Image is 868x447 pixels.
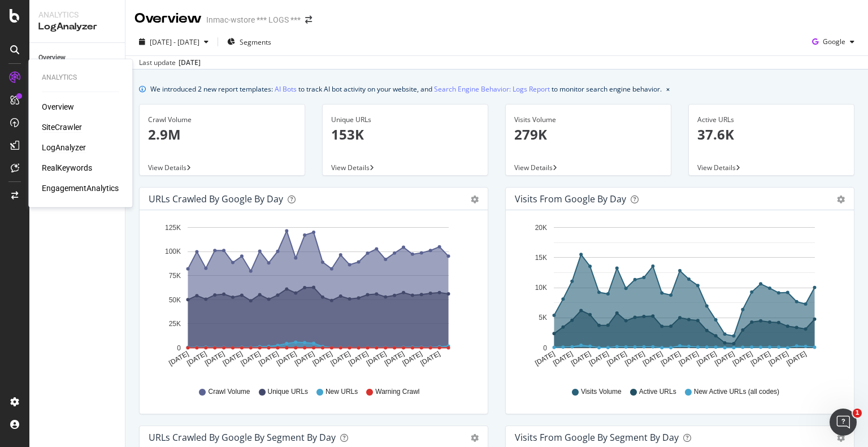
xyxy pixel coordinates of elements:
[293,350,316,367] text: [DATE]
[535,284,547,292] text: 10K
[223,33,276,51] button: Segments
[535,224,547,232] text: 20K
[539,314,547,322] text: 5K
[365,350,388,367] text: [DATE]
[696,350,718,367] text: [DATE]
[713,350,736,367] text: [DATE]
[697,163,736,172] span: View Details
[515,432,679,443] div: Visits from Google By Segment By Day
[697,125,845,144] p: 37.6K
[148,163,186,172] span: View Details
[134,33,213,51] button: [DATE] - [DATE]
[837,196,845,203] div: gear
[830,409,857,436] iframe: Intercom live chat
[767,350,790,367] text: [DATE]
[419,350,441,367] text: [DATE]
[148,125,296,144] p: 2.9M
[514,115,662,125] div: Visits Volume
[823,37,845,46] span: Google
[749,350,772,367] text: [DATE]
[678,350,700,367] text: [DATE]
[42,73,119,83] div: Analytics
[623,350,646,367] text: [DATE]
[150,37,199,47] span: [DATE] - [DATE]
[331,163,370,172] span: View Details
[311,350,334,367] text: [DATE]
[639,387,676,397] span: Active URLs
[606,350,628,367] text: [DATE]
[203,350,226,367] text: [DATE]
[659,350,682,367] text: [DATE]
[42,142,86,153] a: LogAnalyzer
[38,20,116,33] div: LogAnalyzer
[552,350,574,367] text: [DATE]
[514,125,662,144] p: 279K
[169,320,181,328] text: 25K
[837,434,845,442] div: gear
[149,219,475,376] svg: A chart.
[148,115,296,125] div: Crawl Volume
[42,162,92,173] a: RealKeywords
[149,432,336,443] div: URLs Crawled by Google By Segment By Day
[515,219,841,376] svg: A chart.
[275,83,297,95] a: AI Bots
[383,350,406,367] text: [DATE]
[42,101,74,112] a: Overview
[375,387,419,397] span: Warning Crawl
[185,350,208,367] text: [DATE]
[240,350,262,367] text: [DATE]
[401,350,424,367] text: [DATE]
[150,83,662,95] div: We introduced 2 new report templates: to track AI bot activity on your website, and to monitor se...
[515,193,626,205] div: Visits from Google by day
[331,125,479,144] p: 153K
[471,434,479,442] div: gear
[257,350,280,367] text: [DATE]
[169,296,181,304] text: 50K
[268,387,308,397] span: Unique URLs
[570,350,592,367] text: [DATE]
[38,9,116,20] div: Analytics
[305,16,312,24] div: arrow-right-arrow-left
[533,350,556,367] text: [DATE]
[42,121,82,133] a: SiteCrawler
[694,387,779,397] span: New Active URLs (all codes)
[329,350,352,367] text: [DATE]
[38,52,117,64] a: Overview
[853,409,862,418] span: 1
[139,83,854,95] div: info banner
[38,52,66,64] div: Overview
[139,58,201,68] div: Last update
[134,9,202,28] div: Overview
[697,115,845,125] div: Active URLs
[165,248,181,256] text: 100K
[543,344,547,352] text: 0
[208,387,250,397] span: Crawl Volume
[169,272,181,280] text: 75K
[331,115,479,125] div: Unique URLs
[42,183,119,194] a: EngagementAnalytics
[177,344,181,352] text: 0
[663,81,672,97] button: close banner
[641,350,664,367] text: [DATE]
[275,350,298,367] text: [DATE]
[167,350,190,367] text: [DATE]
[179,58,201,68] div: [DATE]
[785,350,808,367] text: [DATE]
[240,37,271,47] span: Segments
[471,196,479,203] div: gear
[325,387,358,397] span: New URLs
[581,387,622,397] span: Visits Volume
[514,163,553,172] span: View Details
[535,254,547,262] text: 15K
[149,193,283,205] div: URLs Crawled by Google by day
[731,350,754,367] text: [DATE]
[222,350,244,367] text: [DATE]
[434,83,550,95] a: Search Engine Behavior: Logs Report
